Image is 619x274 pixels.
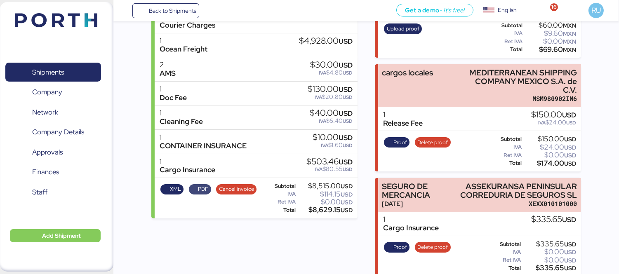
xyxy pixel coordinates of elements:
div: Courier Charges [160,21,215,30]
span: USD [343,94,353,101]
div: $24.00 [523,144,576,150]
div: AMS [160,69,176,78]
span: Finances [32,166,59,178]
div: ASSEKURANSA PENINSULAR CORREDURIA DE SEGUROS SL [460,182,577,199]
span: IVA [315,166,322,173]
div: 1 [383,110,423,119]
div: Total [264,207,296,213]
div: Total [487,160,522,166]
button: Cancel invoice [216,184,257,195]
div: MEDITERRANEAN SHIPPING COMPANY MEXICO S.A. de C.V. [460,68,577,94]
div: Doc Fee [160,94,187,102]
span: IVA [319,118,326,124]
span: USD [343,70,353,76]
a: Approvals [5,143,101,162]
span: IVA [319,70,326,76]
span: USD [339,37,353,46]
button: Add Shipment [10,229,101,242]
div: $150.00 [523,136,576,142]
span: Company Details [32,126,84,138]
button: Proof [384,137,410,148]
span: Staff [32,186,47,198]
button: Delete proof [415,137,451,148]
button: XML [160,184,184,195]
div: IVA [264,191,296,197]
div: $335.65 [523,265,577,271]
button: Menu [118,4,132,18]
div: 2 [160,61,176,69]
span: IVA [321,142,328,149]
span: USD [339,133,353,142]
div: $75.00 [311,12,353,21]
span: IVA [538,119,546,126]
div: Cargo Insurance [160,166,215,174]
div: Cleaning Fee [160,117,203,126]
div: $503.46 [306,157,353,166]
span: USD [562,215,576,224]
span: USD [339,157,353,166]
span: USD [564,241,576,248]
span: USD [564,265,576,272]
span: RU [591,5,601,16]
button: Delete proof [415,242,451,253]
div: $0.00 [524,38,576,44]
span: USD [339,109,353,118]
div: English [498,6,517,14]
span: USD [562,110,576,119]
span: Delete proof [417,243,448,252]
div: 1 [160,109,203,117]
div: Subtotal [264,183,296,189]
div: $335.65 [531,215,576,224]
span: Approvals [32,146,63,158]
div: $1.60 [313,142,353,148]
span: USD [566,119,576,126]
span: Back to Shipments [149,6,196,16]
div: $0.00 [523,257,577,263]
div: $69.60 [524,47,576,53]
span: USD [564,152,576,159]
a: Network [5,103,101,122]
span: USD [339,61,353,70]
span: Company [32,86,62,98]
span: MXN [563,30,576,37]
div: $9.60 [524,30,576,37]
div: $335.65 [523,241,577,247]
span: USD [339,12,353,21]
div: $114.15 [297,191,353,197]
span: Network [32,106,58,118]
div: $8,629.15 [297,207,353,213]
span: MXN [563,46,576,54]
span: USD [564,160,576,167]
div: XEXX010101000 [460,199,577,208]
div: cargos locales [382,68,433,77]
a: Company Details [5,123,101,142]
div: $8,515.00 [297,183,353,189]
div: Subtotal [487,136,522,142]
span: USD [341,206,353,214]
div: Ret IVA [487,152,522,158]
span: USD [343,166,353,173]
div: $0.00 [297,199,353,205]
div: IVA [487,30,523,36]
div: Ocean Freight [160,45,207,54]
div: Subtotal [487,241,521,247]
div: $130.00 [308,85,353,94]
div: 1 [160,37,207,45]
span: USD [341,183,353,190]
span: USD [343,118,353,124]
div: SEGURO DE MERCANCIA [382,182,456,199]
div: $24.00 [531,119,576,126]
div: 1 [383,215,439,224]
div: $150.00 [531,110,576,119]
span: USD [564,144,576,151]
span: USD [341,199,353,206]
a: Finances [5,163,101,182]
div: $0.00 [523,249,577,255]
div: Total [487,265,521,271]
a: Company [5,83,101,102]
div: Total [487,47,523,52]
div: 1 [160,133,247,142]
span: Upload proof [387,24,419,33]
span: USD [564,257,576,264]
div: $4,928.00 [299,37,353,46]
